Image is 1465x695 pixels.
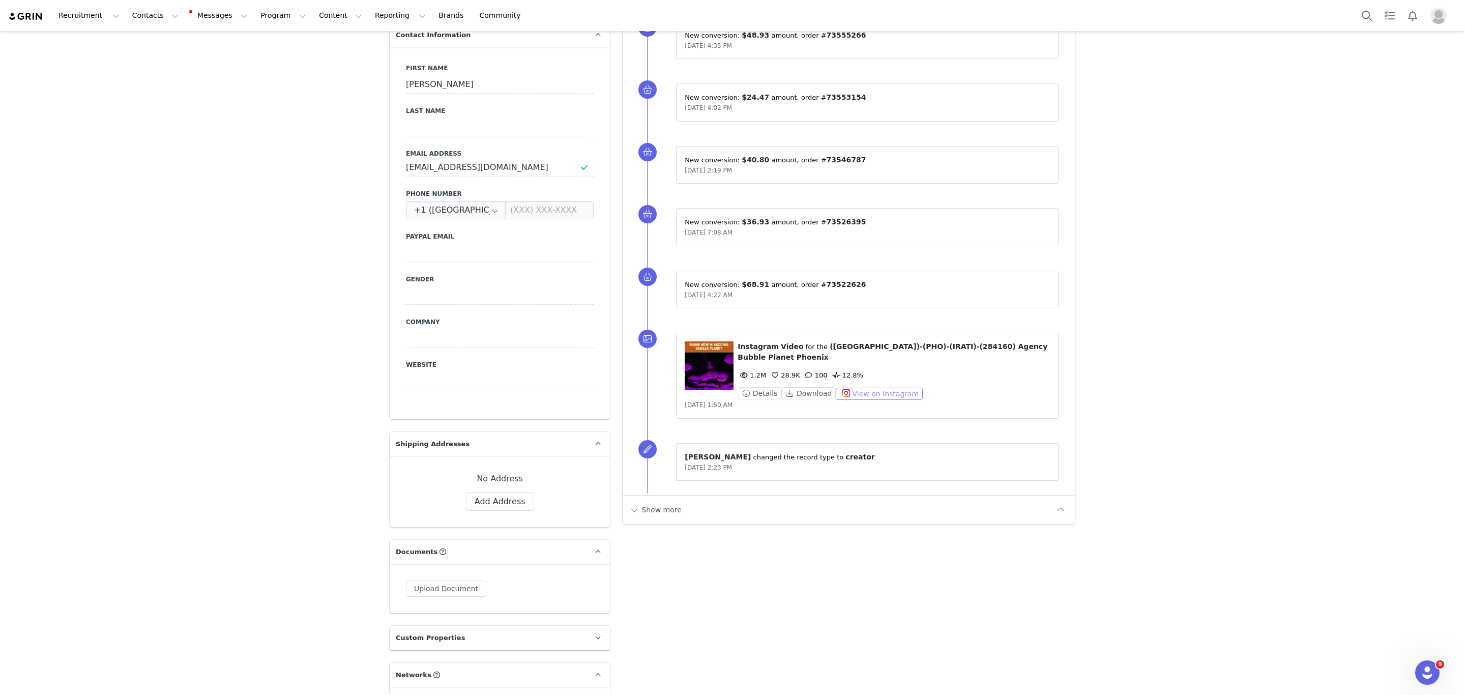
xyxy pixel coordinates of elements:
button: Details [738,387,781,399]
span: $24.47 [742,93,769,101]
p: New conversion: ⁨ ⁩ amount⁨⁩⁨, order #⁨ ⁩⁩ [685,217,1050,227]
div: No Address [406,473,594,485]
span: 9 [1436,660,1444,669]
img: grin logo [8,12,44,21]
p: New conversion: ⁨ ⁩ amount⁨⁩⁨, order #⁨ ⁩⁩ [685,279,1050,290]
p: ⁨ ⁩ changed the record type to ⁨ ⁩ [685,452,1050,462]
button: Program [254,4,312,27]
span: [DATE] 4:22 AM [685,292,732,299]
button: Download [781,387,836,399]
a: Brands [432,4,473,27]
button: Messages [185,4,254,27]
span: [DATE] 4:02 PM [685,104,732,111]
span: 73546787 [827,156,866,164]
label: Phone Number [406,189,594,198]
span: [DATE] 2:19 PM [685,167,732,174]
button: Content [313,4,368,27]
span: $36.93 [742,218,769,226]
iframe: Intercom live chat [1415,660,1440,685]
button: Notifications [1401,4,1424,27]
span: Networks [396,670,431,680]
input: (XXX) XXX-XXXX [505,201,594,219]
input: Email Address [406,158,594,177]
span: Documents [396,547,437,557]
button: Search [1356,4,1378,27]
button: Reporting [369,4,432,27]
span: 73555266 [827,31,866,39]
span: [DATE] 7:08 AM [685,229,732,236]
label: Email Address [406,149,594,158]
button: View on Instagram [836,388,923,400]
span: $40.80 [742,156,769,164]
span: [DATE] 4:35 PM [685,42,732,49]
span: Instagram [738,342,779,351]
span: $68.91 [742,280,769,288]
span: 100 [803,371,828,379]
button: Recruitment [52,4,126,27]
p: New conversion: ⁨ ⁩ amount⁨⁩⁨, order #⁨ ⁩⁩ [685,92,1050,103]
button: Profile [1424,8,1457,24]
span: [DATE] 1:50 AM [685,401,732,409]
span: Custom Properties [396,633,465,643]
button: Upload Document [406,581,486,597]
a: Community [474,4,532,27]
a: Tasks [1379,4,1401,27]
span: [PERSON_NAME] [685,453,751,461]
label: Last Name [406,106,594,115]
span: 73553154 [827,93,866,101]
label: Company [406,317,594,327]
div: United States [406,201,506,219]
span: Shipping Addresses [396,439,470,449]
img: placeholder-profile.jpg [1430,8,1447,24]
label: Website [406,360,594,369]
label: First Name [406,64,594,73]
span: $48.93 [742,31,769,39]
input: Country [406,201,506,219]
span: Video [781,342,804,351]
span: Contact Information [396,30,471,40]
button: Show more [629,502,682,518]
span: 1.2M [738,371,766,379]
button: Contacts [126,4,185,27]
body: Rich Text Area. Press ALT-0 for help. [8,8,418,19]
span: 73522626 [827,280,866,288]
label: Paypal Email [406,232,594,241]
p: ⁨ ⁩ ⁨ ⁩ for the ⁨ ⁩ [738,341,1050,363]
span: creator [845,453,874,461]
span: [DATE] 2:23 PM [685,464,732,471]
p: New conversion: ⁨ ⁩ amount⁨⁩⁨, order #⁨ ⁩⁩ [685,30,1050,41]
a: View on Instagram [836,390,923,397]
label: Gender [406,275,594,284]
span: 73526395 [827,218,866,226]
p: New conversion: ⁨ ⁩ amount⁨⁩⁨, order #⁨ ⁩⁩ [685,155,1050,165]
span: ([GEOGRAPHIC_DATA])-(PHO)-(IRATI)-(284160) Agency Bubble Planet Phoenix [738,342,1047,361]
button: Add Address [466,493,534,511]
span: 28.9K [769,371,800,379]
span: 12.8% [830,371,863,379]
